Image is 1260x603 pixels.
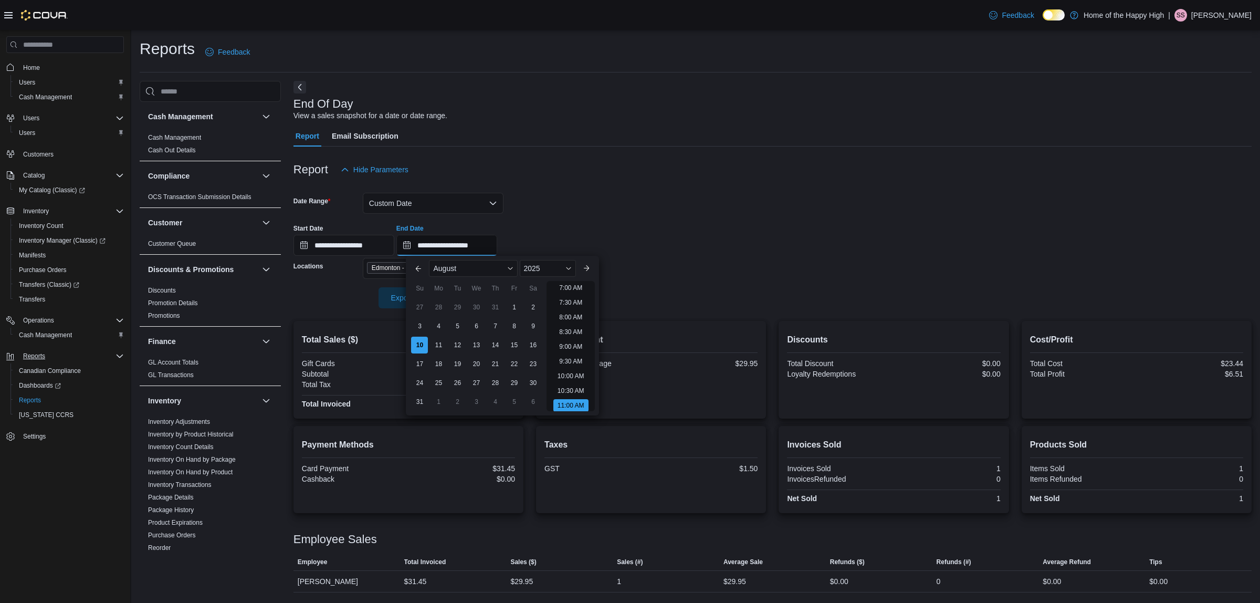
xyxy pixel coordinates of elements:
button: Inventory Count [10,219,128,233]
button: Discounts & Promotions [148,264,258,275]
strong: Net Sold [787,494,817,503]
span: Home [23,64,40,72]
div: Gift Cards [302,359,406,368]
div: day-6 [524,393,541,410]
div: day-14 [487,337,503,354]
a: GL Account Totals [148,359,198,366]
a: Promotion Details [148,299,198,307]
div: 1 [896,494,1001,503]
li: 8:00 AM [555,311,586,324]
a: Users [15,127,39,139]
p: | [1168,9,1170,22]
h3: Inventory [148,396,181,406]
div: 1 [1139,464,1243,473]
a: Inventory by Product Historical [148,431,234,438]
span: Users [19,129,35,137]
span: Edmonton - Terwillegar - Fire & Flower [372,263,454,273]
span: Users [19,78,35,87]
div: $31.45 [411,464,515,473]
div: Th [487,280,503,297]
div: 0 [896,475,1001,483]
div: Fr [506,280,522,297]
span: Users [19,112,124,124]
div: day-2 [449,393,466,410]
a: Feedback [985,5,1038,26]
a: Customer Queue [148,240,196,247]
button: Next [293,81,306,93]
div: View a sales snapshot for a date or date range. [293,110,447,121]
span: Dashboards [19,381,61,390]
div: day-30 [524,375,541,391]
li: 11:00 AM [553,399,589,412]
div: $1.50 [653,464,758,473]
div: Total Tax [302,380,406,389]
span: Edmonton - Terwillegar - Fire & Flower [367,262,467,274]
span: [US_STATE] CCRS [19,411,73,419]
button: Purchase Orders [10,263,128,277]
div: day-26 [449,375,466,391]
span: Cash Management [15,329,124,341]
a: Inventory Manager (Classic) [10,233,128,248]
a: Dashboards [15,379,65,392]
span: Email Subscription [332,126,398,147]
a: [US_STATE] CCRS [15,409,78,421]
h3: End Of Day [293,98,353,110]
nav: Complex example [6,55,124,471]
a: Home [19,61,44,74]
div: day-24 [411,375,428,391]
button: Users [10,126,128,140]
span: Transfers (Classic) [19,280,79,289]
button: Custom Date [363,193,503,214]
button: Compliance [148,171,258,181]
div: day-23 [524,356,541,372]
div: day-21 [487,356,503,372]
li: 9:30 AM [555,355,586,368]
label: Locations [293,262,323,271]
input: Dark Mode [1043,9,1065,20]
span: Package History [148,506,194,514]
div: Items Refunded [1030,475,1135,483]
span: Catalog [19,169,124,182]
li: 7:30 AM [555,296,586,309]
button: Operations [19,314,58,327]
span: Sales (#) [617,558,643,566]
div: Compliance [140,191,281,207]
a: Inventory On Hand by Package [148,456,236,463]
div: day-15 [506,337,522,354]
span: Cash Management [148,133,201,142]
a: Settings [19,430,50,443]
button: Canadian Compliance [10,363,128,378]
span: Average Sale [723,558,763,566]
strong: Net Sold [1030,494,1060,503]
span: Purchase Orders [148,531,196,539]
div: $23.44 [1139,359,1243,368]
div: day-30 [468,299,485,316]
h3: Employee Sales [293,533,377,546]
div: day-29 [449,299,466,316]
button: Next month [578,260,595,277]
button: Customer [260,216,272,229]
a: My Catalog (Classic) [15,184,89,196]
div: Sa [524,280,541,297]
span: Inventory by Product Historical [148,430,234,439]
h2: Products Sold [1030,439,1243,451]
span: OCS Transaction Submission Details [148,193,251,201]
span: Cash Management [19,331,72,339]
span: Settings [23,432,46,441]
span: Users [15,76,124,89]
span: Promotions [148,311,180,320]
a: Cash Management [148,134,201,141]
a: Inventory On Hand by Product [148,469,233,476]
li: 8:30 AM [555,326,586,338]
div: Invoices Sold [787,464,891,473]
div: day-3 [468,393,485,410]
span: Manifests [15,249,124,262]
span: Inventory On Hand by Package [148,455,236,464]
span: Purchase Orders [15,264,124,276]
div: Loyalty Redemptions [787,370,891,378]
div: day-3 [411,318,428,335]
button: Cash Management [10,90,128,105]
span: Reports [19,396,41,404]
span: Reorder [148,544,171,552]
